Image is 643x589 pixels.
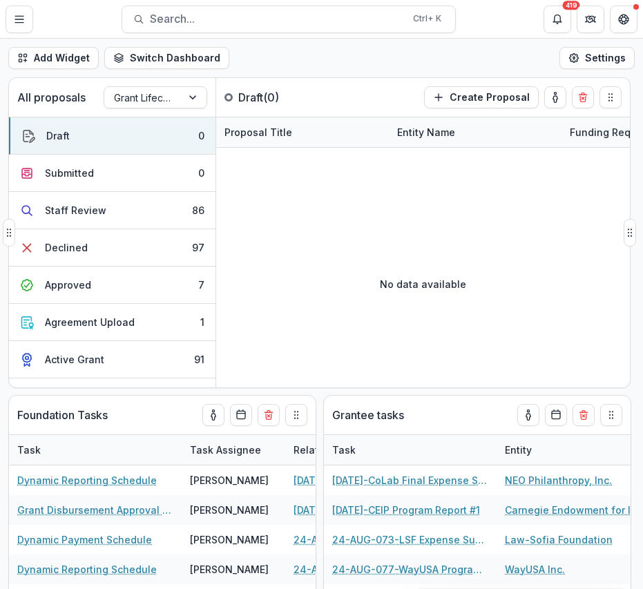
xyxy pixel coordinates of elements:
[332,532,488,547] a: 24-AUG-073-LSF Expense Summary #3
[9,117,215,155] button: Draft0
[9,267,215,304] button: Approved7
[45,352,104,367] div: Active Grant
[192,203,204,218] div: 86
[216,117,389,147] div: Proposal Title
[517,404,539,426] button: toggle-assigned-to-me
[332,473,488,487] a: [DATE]-CoLab Final Expense Summary
[238,89,342,106] p: Draft ( 0 )
[497,443,540,457] div: Entity
[17,473,157,487] a: Dynamic Reporting Schedule
[9,192,215,229] button: Staff Review86
[294,532,450,547] a: 24-AUG-053-BRN | Graduate Research Cooperation Project 2.0
[9,229,215,267] button: Declined97
[624,219,636,247] button: Drag
[544,6,571,33] button: Notifications
[45,240,88,255] div: Declined
[572,86,594,108] button: Delete card
[6,6,33,33] button: Toggle Menu
[17,503,173,517] a: Grant Disbursement Approval Form
[8,47,99,69] button: Add Widget
[190,532,269,547] div: [PERSON_NAME]
[202,404,224,426] button: toggle-assigned-to-me
[3,219,15,247] button: Drag
[332,562,488,577] a: 24-AUG-077-WayUSA Program Report #2
[324,435,497,465] div: Task
[294,562,450,577] a: 24-AUG-053-BRN | Graduate Research Cooperation Project 2.0
[198,166,204,180] div: 0
[9,435,182,465] div: Task
[9,443,49,457] div: Task
[332,503,480,517] a: [DATE]-CEIP Program Report #1
[544,86,566,108] button: toggle-assigned-to-me
[599,86,622,108] button: Drag
[216,125,300,139] div: Proposal Title
[190,503,269,517] div: [PERSON_NAME]
[45,203,106,218] div: Staff Review
[389,117,562,147] div: Entity Name
[559,47,635,69] button: Settings
[9,304,215,341] button: Agreement Upload1
[294,503,450,517] a: [DATE]-PM | Papers’ Funnel: From the Emigrant Community Media to the Commercial Client Stream
[258,404,280,426] button: Delete card
[424,86,539,108] button: Create Proposal
[230,404,252,426] button: Calendar
[198,278,204,292] div: 7
[9,341,215,378] button: Active Grant91
[17,562,157,577] a: Dynamic Reporting Schedule
[610,6,637,33] button: Get Help
[122,6,456,33] button: Search...
[9,155,215,192] button: Submitted0
[294,473,450,487] a: [DATE]-PM | Papers’ Funnel: From the Emigrant Community Media to the Commercial Client Stream
[380,277,466,291] p: No data available
[182,435,285,465] div: Task Assignee
[324,443,364,457] div: Task
[192,240,204,255] div: 97
[505,532,613,547] a: Law-Sofia Foundation
[600,404,622,426] button: Drag
[563,1,580,10] div: 419
[505,562,565,577] a: WayUSA Inc.
[198,128,204,143] div: 0
[410,11,444,26] div: Ctrl + K
[332,407,404,423] p: Grantee tasks
[17,532,152,547] a: Dynamic Payment Schedule
[17,407,108,423] p: Foundation Tasks
[285,435,458,465] div: Related Proposal
[194,352,204,367] div: 91
[17,89,86,106] p: All proposals
[45,315,135,329] div: Agreement Upload
[182,443,269,457] div: Task Assignee
[45,278,91,292] div: Approved
[45,166,94,180] div: Submitted
[285,404,307,426] button: Drag
[573,404,595,426] button: Delete card
[577,6,604,33] button: Partners
[190,562,269,577] div: [PERSON_NAME]
[285,443,385,457] div: Related Proposal
[190,473,269,487] div: [PERSON_NAME]
[545,404,567,426] button: Calendar
[389,125,463,139] div: Entity Name
[505,473,612,487] a: NEO Philanthropy, Inc.
[104,47,229,69] button: Switch Dashboard
[46,128,70,143] div: Draft
[200,315,204,329] div: 1
[150,12,405,26] span: Search...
